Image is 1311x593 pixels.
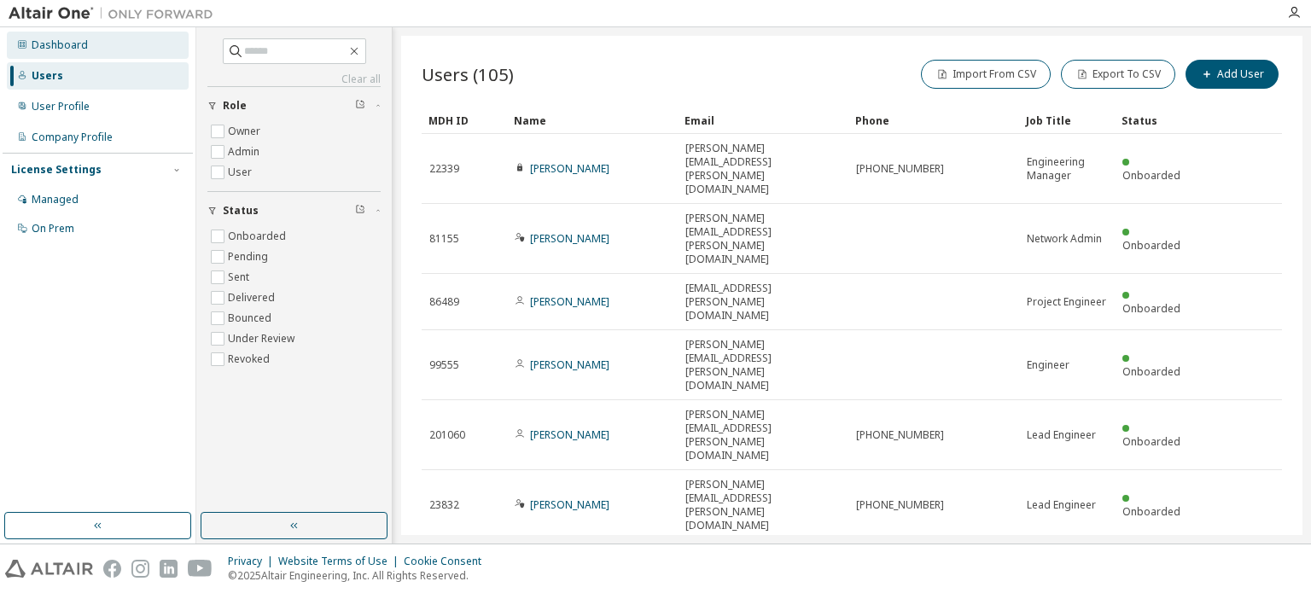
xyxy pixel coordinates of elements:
div: Users [32,69,63,83]
img: Altair One [9,5,222,22]
span: [PERSON_NAME][EMAIL_ADDRESS][PERSON_NAME][DOMAIN_NAME] [685,212,841,266]
span: 81155 [429,232,459,246]
span: [PERSON_NAME][EMAIL_ADDRESS][PERSON_NAME][DOMAIN_NAME] [685,338,841,392]
span: [PHONE_NUMBER] [856,498,944,512]
div: Company Profile [32,131,113,144]
label: Pending [228,247,271,267]
button: Export To CSV [1061,60,1175,89]
button: Import From CSV [921,60,1051,89]
span: Engineering Manager [1027,155,1107,183]
div: Name [514,107,671,134]
label: Owner [228,121,264,142]
label: User [228,162,255,183]
label: Revoked [228,349,273,369]
img: facebook.svg [103,560,121,578]
a: [PERSON_NAME] [530,358,609,372]
span: Status [223,204,259,218]
label: Delivered [228,288,278,308]
span: Network Admin [1027,232,1102,246]
div: Website Terms of Use [278,555,404,568]
label: Admin [228,142,263,162]
div: Dashboard [32,38,88,52]
p: © 2025 Altair Engineering, Inc. All Rights Reserved. [228,568,492,583]
label: Bounced [228,308,275,328]
a: [PERSON_NAME] [530,294,609,309]
span: [PHONE_NUMBER] [856,428,944,442]
span: Clear filter [355,99,365,113]
span: Role [223,99,247,113]
span: Users (105) [422,62,514,86]
span: 86489 [429,295,459,309]
span: [PERSON_NAME][EMAIL_ADDRESS][PERSON_NAME][DOMAIN_NAME] [685,478,841,532]
label: Onboarded [228,226,289,247]
span: 23832 [429,498,459,512]
span: Onboarded [1122,434,1180,449]
div: Phone [855,107,1012,134]
div: On Prem [32,222,74,235]
button: Status [207,192,381,230]
span: 99555 [429,358,459,372]
span: [EMAIL_ADDRESS][PERSON_NAME][DOMAIN_NAME] [685,282,841,323]
div: Managed [32,193,79,206]
a: Clear all [207,73,381,86]
span: 22339 [429,162,459,176]
label: Sent [228,267,253,288]
a: [PERSON_NAME] [530,427,609,442]
div: Email [685,107,842,134]
div: Privacy [228,555,278,568]
a: [PERSON_NAME] [530,161,609,176]
div: Cookie Consent [404,555,492,568]
span: Engineer [1027,358,1069,372]
label: Under Review [228,328,298,349]
span: Lead Engineer [1027,498,1096,512]
div: MDH ID [428,107,500,134]
span: Onboarded [1122,238,1180,253]
a: [PERSON_NAME] [530,231,609,246]
div: Job Title [1026,107,1108,134]
span: Onboarded [1122,364,1180,379]
button: Add User [1186,60,1279,89]
span: [PERSON_NAME][EMAIL_ADDRESS][PERSON_NAME][DOMAIN_NAME] [685,142,841,196]
img: instagram.svg [131,560,149,578]
img: youtube.svg [188,560,213,578]
span: Onboarded [1122,168,1180,183]
span: Clear filter [355,204,365,218]
button: Role [207,87,381,125]
span: 201060 [429,428,465,442]
span: Project Engineer [1027,295,1106,309]
a: [PERSON_NAME] [530,497,609,512]
span: [PHONE_NUMBER] [856,162,944,176]
span: Lead Engineer [1027,428,1096,442]
span: [PERSON_NAME][EMAIL_ADDRESS][PERSON_NAME][DOMAIN_NAME] [685,408,841,462]
div: User Profile [32,100,90,113]
span: Onboarded [1122,504,1180,519]
img: linkedin.svg [160,560,178,578]
span: Onboarded [1122,301,1180,316]
img: altair_logo.svg [5,560,93,578]
div: License Settings [11,163,102,177]
div: Status [1122,107,1193,134]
